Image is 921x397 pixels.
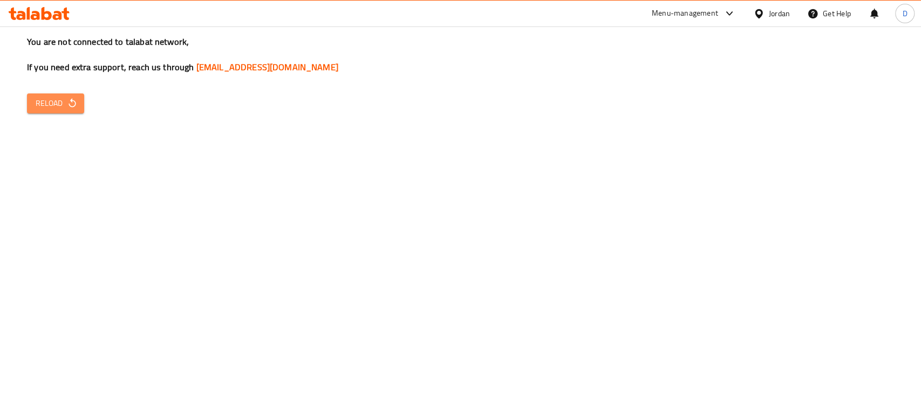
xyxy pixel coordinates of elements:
div: Menu-management [652,7,718,20]
div: Jordan [769,8,790,19]
span: Reload [36,97,76,110]
button: Reload [27,93,84,113]
span: D [902,8,907,19]
h3: You are not connected to talabat network, If you need extra support, reach us through [27,36,894,73]
a: [EMAIL_ADDRESS][DOMAIN_NAME] [196,59,338,75]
